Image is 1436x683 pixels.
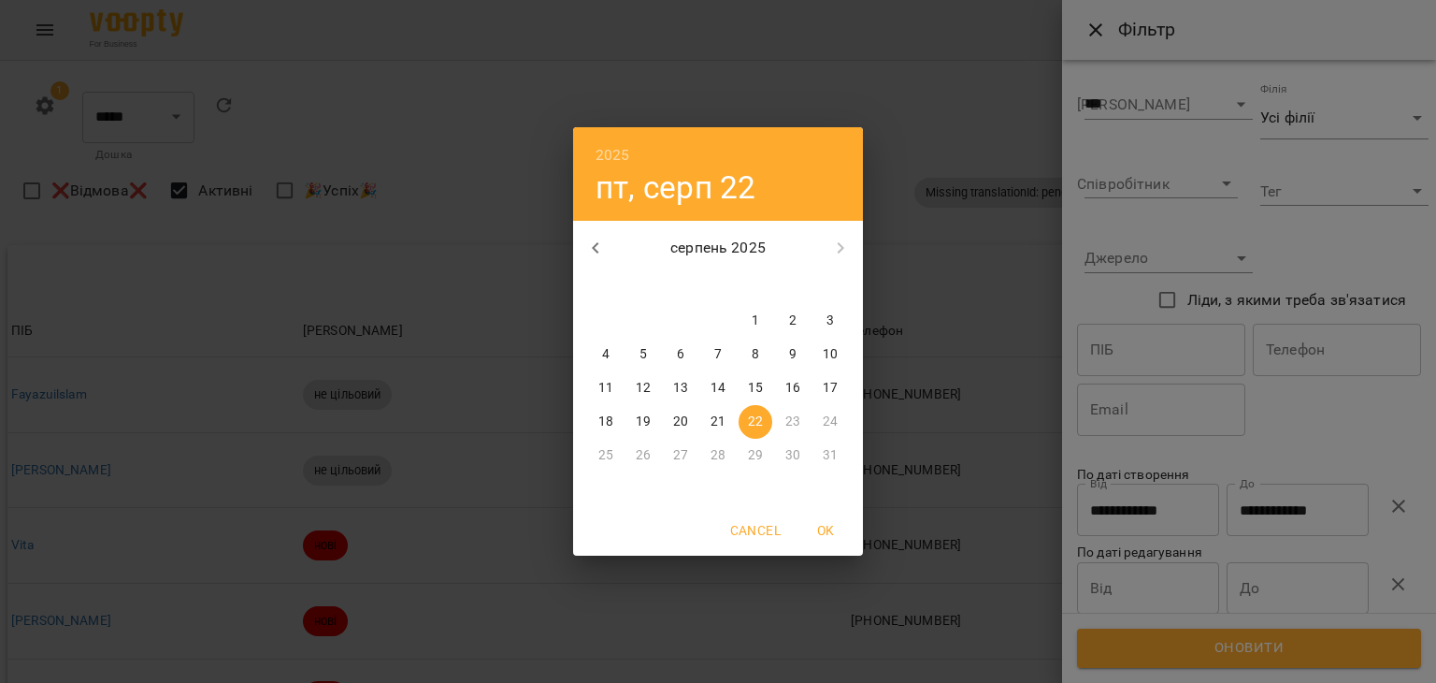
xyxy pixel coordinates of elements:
[636,413,651,431] p: 19
[714,345,722,364] p: 7
[776,338,810,371] button: 9
[723,514,788,547] button: Cancel
[598,413,613,431] p: 18
[748,413,763,431] p: 22
[701,276,735,295] span: чт
[739,276,772,295] span: пт
[789,345,797,364] p: 9
[589,371,623,405] button: 11
[664,371,697,405] button: 13
[701,338,735,371] button: 7
[673,413,688,431] p: 20
[701,405,735,439] button: 21
[813,338,847,371] button: 10
[826,312,834,330] p: 3
[673,379,688,398] p: 13
[626,371,660,405] button: 12
[626,338,660,371] button: 5
[748,379,763,398] p: 15
[776,371,810,405] button: 16
[589,276,623,295] span: пн
[785,379,800,398] p: 16
[776,276,810,295] span: сб
[602,345,610,364] p: 4
[636,379,651,398] p: 12
[813,304,847,338] button: 3
[739,371,772,405] button: 15
[796,514,855,547] button: OK
[813,371,847,405] button: 17
[664,405,697,439] button: 20
[664,276,697,295] span: ср
[752,345,759,364] p: 8
[596,142,630,168] button: 2025
[789,312,797,330] p: 2
[598,379,613,398] p: 11
[776,304,810,338] button: 2
[677,345,684,364] p: 6
[752,312,759,330] p: 1
[626,405,660,439] button: 19
[596,168,756,207] button: пт, серп 22
[626,276,660,295] span: вт
[739,405,772,439] button: 22
[589,338,623,371] button: 4
[823,379,838,398] p: 17
[730,519,781,542] span: Cancel
[711,413,725,431] p: 21
[813,276,847,295] span: нд
[803,519,848,542] span: OK
[739,338,772,371] button: 8
[664,338,697,371] button: 6
[739,304,772,338] button: 1
[701,371,735,405] button: 14
[618,237,819,259] p: серпень 2025
[711,379,725,398] p: 14
[823,345,838,364] p: 10
[639,345,647,364] p: 5
[589,405,623,439] button: 18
